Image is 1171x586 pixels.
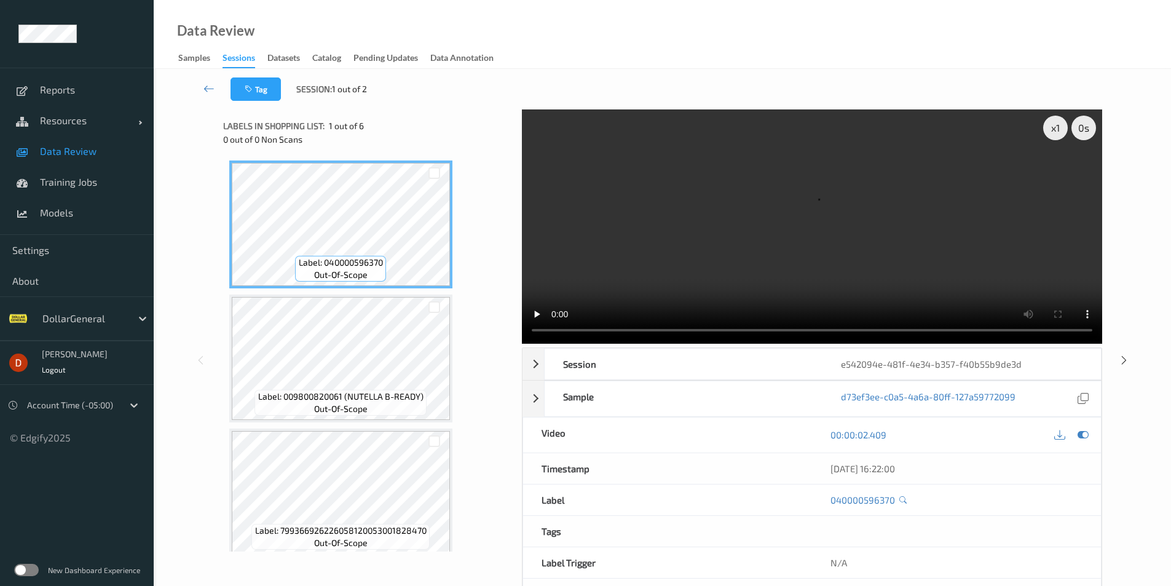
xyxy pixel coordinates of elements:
[258,390,424,403] span: Label: 009800820061 (NUTELLA B-READY)
[178,52,210,67] div: Samples
[822,349,1100,379] div: e542094e-481f-4e34-b357-f40b55b9de3d
[522,381,1102,417] div: Sampled73ef3ee-c0a5-4a6a-80ff-127a59772099
[267,50,312,67] a: Datasets
[523,516,812,547] div: Tags
[430,52,494,67] div: Data Annotation
[353,50,430,67] a: Pending Updates
[545,381,822,416] div: Sample
[223,120,325,132] span: Labels in shopping list:
[830,494,895,506] a: 040000596370
[299,256,383,269] span: Label: 040000596370
[523,418,812,453] div: Video
[1043,116,1068,140] div: x 1
[522,348,1102,380] div: Sessione542094e-481f-4e34-b357-f40b55b9de3d
[523,453,812,484] div: Timestamp
[329,120,364,132] span: 1 out of 6
[314,537,368,549] span: out-of-scope
[1071,116,1096,140] div: 0 s
[223,50,267,68] a: Sessions
[267,52,300,67] div: Datasets
[223,133,513,146] div: 0 out of 0 Non Scans
[231,77,281,101] button: Tag
[223,52,255,68] div: Sessions
[430,50,506,67] a: Data Annotation
[830,462,1082,475] div: [DATE] 16:22:00
[812,547,1101,578] div: N/A
[332,83,367,95] span: 1 out of 2
[841,390,1015,407] a: d73ef3ee-c0a5-4a6a-80ff-127a59772099
[255,525,427,537] span: Label: 799366926226058120053001828470
[545,349,822,379] div: Session
[314,403,368,415] span: out-of-scope
[523,547,812,578] div: Label Trigger
[312,52,341,67] div: Catalog
[178,50,223,67] a: Samples
[353,52,418,67] div: Pending Updates
[296,83,332,95] span: Session:
[177,25,254,37] div: Data Review
[830,429,886,441] a: 00:00:02.409
[523,485,812,515] div: Label
[312,50,353,67] a: Catalog
[314,269,368,281] span: out-of-scope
